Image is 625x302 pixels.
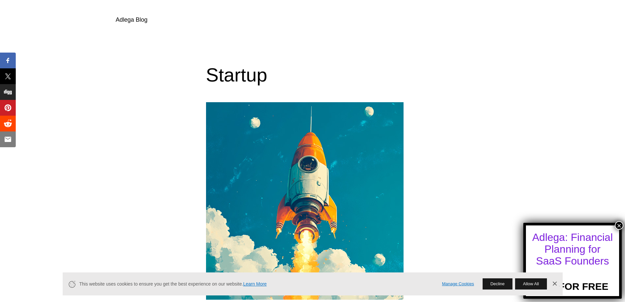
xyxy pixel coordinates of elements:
[206,102,404,300] img: Startup
[483,278,512,290] button: Decline
[116,16,148,23] a: Adlega Blog
[243,281,267,287] a: Learn More
[206,63,419,86] h1: Startup
[532,231,613,267] div: Adlega: Financial Planning for SaaS Founders
[515,278,547,290] button: Allow All
[537,270,608,292] a: TRY FOR FREE
[442,281,474,288] a: Manage Cookies
[550,279,559,289] a: Dismiss Banner
[79,281,433,288] span: This website uses cookies to ensure you get the best experience on our website.
[68,280,76,288] svg: Cookie Icon
[615,221,623,230] button: Close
